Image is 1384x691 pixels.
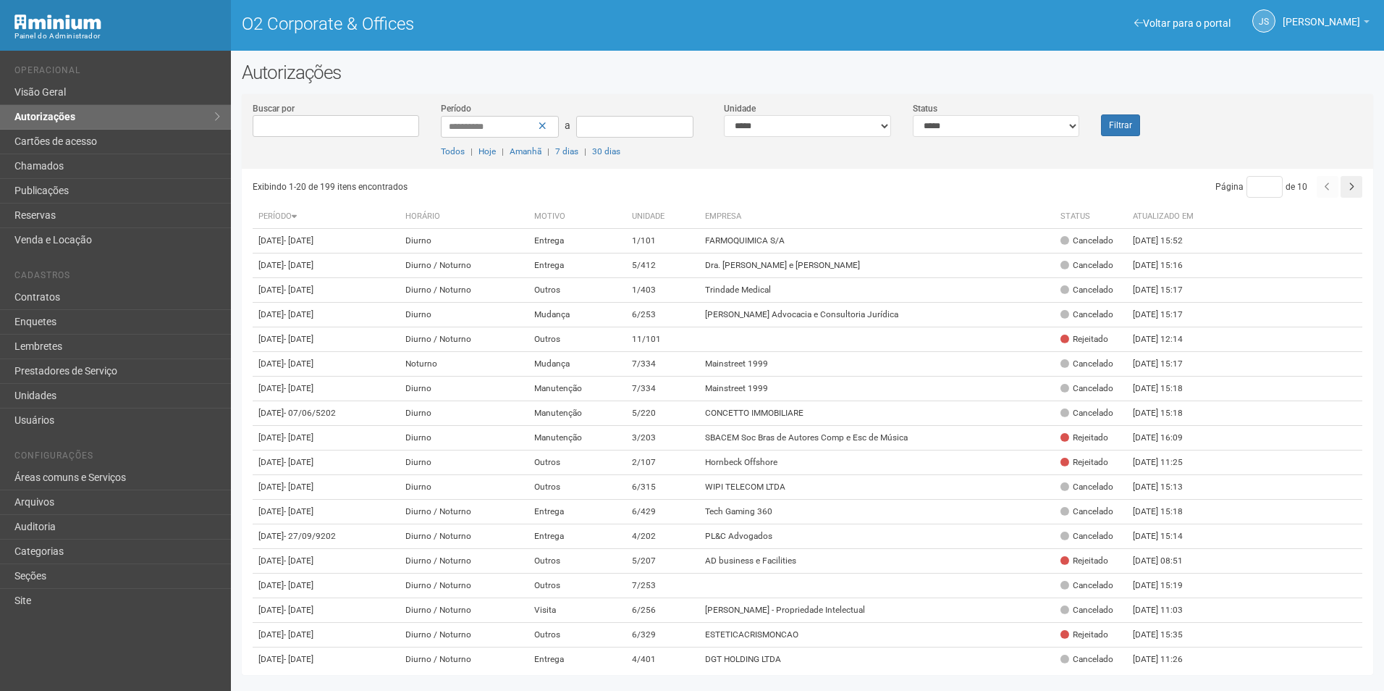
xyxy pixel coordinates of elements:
[400,500,528,524] td: Diurno / Noturno
[14,65,220,80] li: Operacional
[528,451,627,475] td: Outros
[284,654,313,664] span: - [DATE]
[1127,500,1207,524] td: [DATE] 15:18
[626,451,699,475] td: 2/107
[1060,506,1113,518] div: Cancelado
[253,401,400,426] td: [DATE]
[592,146,620,156] a: 30 dias
[1060,481,1113,493] div: Cancelado
[284,506,313,516] span: - [DATE]
[528,254,627,278] td: Entrega
[253,176,808,198] div: Exibindo 1-20 de 199 itens encontrados
[528,205,627,229] th: Motivo
[699,278,1054,303] td: Trindade Medical
[253,648,400,672] td: [DATE]
[528,648,627,672] td: Entrega
[699,352,1054,377] td: Mainstreet 1999
[1127,524,1207,549] td: [DATE] 15:14
[1060,407,1113,419] div: Cancelado
[626,254,699,278] td: 5/412
[528,401,627,426] td: Manutenção
[253,598,400,623] td: [DATE]
[626,524,699,549] td: 4/202
[1127,352,1207,377] td: [DATE] 15:17
[699,229,1054,254] td: FARMOQUIMICA S/A
[253,327,400,352] td: [DATE]
[400,278,528,303] td: Diurno / Noturno
[1060,432,1108,444] div: Rejeitado
[284,531,336,541] span: - 27/09/9202
[400,377,528,401] td: Diurno
[528,229,627,254] td: Entrega
[400,327,528,352] td: Diurno / Noturno
[1127,475,1207,500] td: [DATE] 15:13
[400,451,528,475] td: Diurno
[253,352,400,377] td: [DATE]
[626,426,699,451] td: 3/203
[242,14,797,33] h1: O2 Corporate & Offices
[528,327,627,352] td: Outros
[1060,579,1113,592] div: Cancelado
[284,556,313,566] span: - [DATE]
[626,648,699,672] td: 4/401
[528,500,627,524] td: Entrega
[1060,604,1113,616] div: Cancelado
[626,377,699,401] td: 7/334
[528,303,627,327] td: Mudança
[555,146,578,156] a: 7 dias
[253,451,400,475] td: [DATE]
[400,254,528,278] td: Diurno / Noturno
[400,524,528,549] td: Diurno / Noturno
[284,408,336,418] span: - 07/06/5202
[528,623,627,648] td: Outros
[400,574,528,598] td: Diurno / Noturno
[626,352,699,377] td: 7/334
[547,146,549,156] span: |
[284,457,313,467] span: - [DATE]
[478,146,496,156] a: Hoje
[1127,303,1207,327] td: [DATE] 15:17
[253,426,400,451] td: [DATE]
[699,475,1054,500] td: WIPI TELECOM LTDA
[253,377,400,401] td: [DATE]
[699,500,1054,524] td: Tech Gaming 360
[400,623,528,648] td: Diurno / Noturno
[284,432,313,443] span: - [DATE]
[14,14,101,30] img: Minium
[584,146,586,156] span: |
[1060,629,1108,641] div: Rejeitado
[253,254,400,278] td: [DATE]
[626,549,699,574] td: 5/207
[528,377,627,401] td: Manutenção
[502,146,504,156] span: |
[699,303,1054,327] td: [PERSON_NAME] Advocacia e Consultoria Jurídica
[699,648,1054,672] td: DGT HOLDING LTDA
[284,482,313,492] span: - [DATE]
[284,235,313,246] span: - [DATE]
[1060,358,1113,370] div: Cancelado
[284,580,313,590] span: - [DATE]
[284,334,313,344] span: - [DATE]
[699,451,1054,475] td: Hornbeck Offshore
[1127,229,1207,254] td: [DATE] 15:52
[253,278,400,303] td: [DATE]
[400,303,528,327] td: Diurno
[699,205,1054,229] th: Empresa
[626,401,699,426] td: 5/220
[626,598,699,623] td: 6/256
[253,229,400,254] td: [DATE]
[441,146,465,156] a: Todos
[1060,235,1113,247] div: Cancelado
[528,598,627,623] td: Visita
[1060,530,1113,543] div: Cancelado
[1055,205,1127,229] th: Status
[1060,555,1108,567] div: Rejeitado
[1127,623,1207,648] td: [DATE] 15:35
[699,377,1054,401] td: Mainstreet 1999
[528,574,627,598] td: Outros
[400,598,528,623] td: Diurno / Noturno
[528,278,627,303] td: Outros
[284,605,313,615] span: - [DATE]
[510,146,541,156] a: Amanhã
[400,352,528,377] td: Noturno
